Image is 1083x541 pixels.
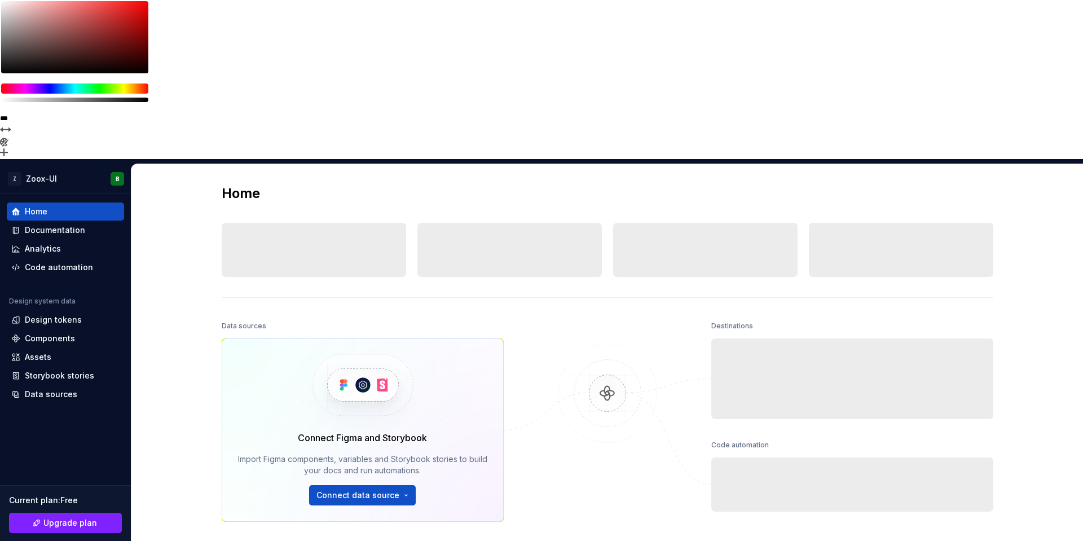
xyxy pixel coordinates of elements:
div: Code automation [711,437,769,453]
div: Data sources [25,389,77,400]
a: Storybook stories [7,367,124,385]
div: Z [8,172,21,186]
a: Assets [7,348,124,366]
div: Analytics [25,243,61,254]
div: Connect Figma and Storybook [298,431,427,445]
div: Current plan : Free [9,495,122,506]
div: Components [25,333,75,344]
div: Storybook stories [25,370,94,381]
div: Documentation [25,225,85,236]
a: Code automation [7,258,124,276]
a: Components [7,329,124,348]
div: B [116,174,120,183]
a: Home [7,203,124,221]
span: Upgrade plan [43,517,97,529]
a: Analytics [7,240,124,258]
div: Destinations [711,318,753,334]
span: Connect data source [316,490,399,501]
div: Assets [25,351,51,363]
button: ZZoox-UIB [2,166,129,191]
div: Data sources [222,318,266,334]
a: Data sources [7,385,124,403]
h2: Home [222,184,260,203]
button: Connect data source [309,485,416,505]
a: Design tokens [7,311,124,329]
div: Code automation [25,262,93,273]
div: Design system data [9,297,76,306]
div: Home [25,206,47,217]
div: Zoox-UI [26,173,57,184]
div: Design tokens [25,314,82,326]
div: Import Figma components, variables and Storybook stories to build your docs and run automations. [238,454,487,476]
a: Documentation [7,221,124,239]
a: Upgrade plan [9,513,122,533]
